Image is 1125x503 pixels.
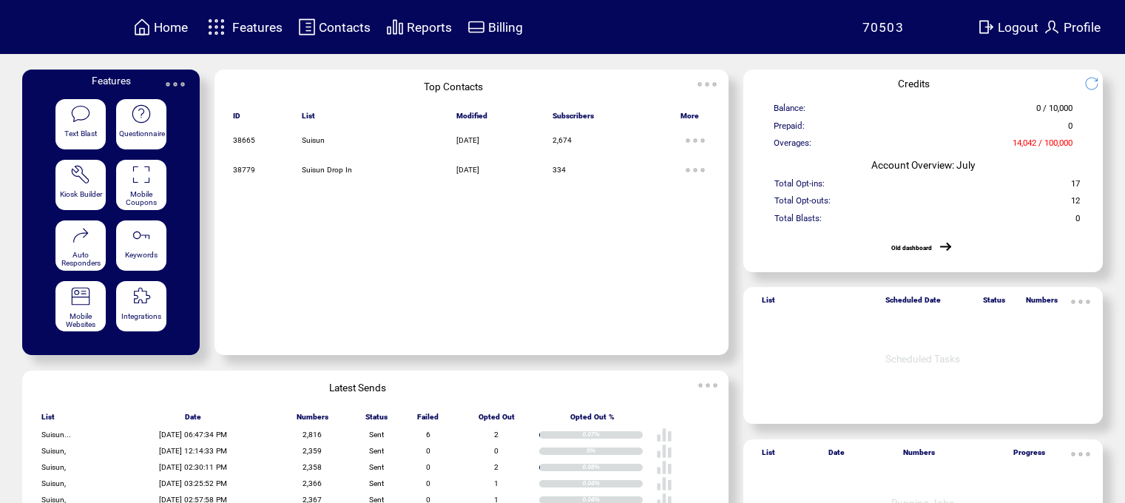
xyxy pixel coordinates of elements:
[61,251,101,267] span: Auto Responders
[55,160,106,211] a: Kiosk Builder
[975,16,1041,38] a: Logout
[116,220,166,271] a: Keywords
[1026,296,1058,311] span: Numbers
[426,463,430,471] span: 0
[70,286,91,307] img: mobile-websites.svg
[302,112,315,126] span: List
[656,443,672,459] img: poll%20-%20white.svg
[898,78,930,90] span: Credits
[456,166,479,174] span: [DATE]
[494,447,499,455] span: 0
[131,104,152,124] img: questionnaire.svg
[201,13,285,41] a: Features
[302,136,325,144] span: Suisun
[479,413,515,428] span: Opted Out
[774,103,805,120] span: Balance:
[161,70,190,99] img: ellypsis.svg
[1066,439,1095,469] img: ellypsis.svg
[1075,213,1080,230] span: 0
[233,136,255,144] span: 38665
[203,15,229,39] img: features.svg
[656,459,672,476] img: poll%20-%20white.svg
[656,427,672,443] img: poll%20-%20white.svg
[119,129,165,138] span: Questionnaire
[92,75,131,87] span: Features
[426,431,430,439] span: 6
[131,286,152,307] img: integrations.svg
[456,136,479,144] span: [DATE]
[159,431,227,439] span: [DATE] 06:47:34 PM
[885,296,941,311] span: Scheduled Date
[426,479,430,487] span: 0
[64,129,97,138] span: Text Blast
[583,431,643,439] div: 0.07%
[369,447,384,455] span: Sent
[774,138,811,155] span: Overages:
[116,99,166,150] a: Questionnaire
[656,476,672,492] img: poll%20-%20white.svg
[1084,76,1110,91] img: refresh.png
[302,166,352,174] span: Suisun Drop In
[369,479,384,487] span: Sent
[329,382,386,394] span: Latest Sends
[319,20,371,35] span: Contacts
[55,220,106,271] a: Auto Responders
[369,431,384,439] span: Sent
[774,195,831,212] span: Total Opt-outs:
[1013,448,1045,463] span: Progress
[494,431,499,439] span: 2
[131,225,152,246] img: keywords.svg
[417,413,439,428] span: Failed
[121,312,161,320] span: Integrations
[297,413,328,428] span: Numbers
[583,480,643,487] div: 0.04%
[1071,195,1080,212] span: 12
[553,112,594,126] span: Subscribers
[384,16,454,38] a: Reports
[41,479,66,487] span: Suisun,
[587,448,643,455] div: 0%
[159,447,227,455] span: [DATE] 12:14:33 PM
[488,20,523,35] span: Billing
[303,447,322,455] span: 2,359
[774,213,822,230] span: Total Blasts:
[233,112,240,126] span: ID
[891,244,932,251] a: Old dashboard
[41,463,66,471] span: Suisun,
[70,104,91,124] img: text-blast.svg
[1068,121,1072,138] span: 0
[871,159,975,171] span: Account Overview: July
[116,281,166,332] a: Integrations
[553,166,566,174] span: 334
[774,121,805,138] span: Prepaid:
[885,353,960,365] span: Scheduled Tasks
[41,447,66,455] span: Suisun,
[774,178,825,195] span: Total Opt-ins:
[303,431,322,439] span: 2,816
[828,448,845,463] span: Date
[365,413,388,428] span: Status
[70,164,91,185] img: tool%201.svg
[296,16,373,38] a: Contacts
[762,448,775,463] span: List
[159,463,227,471] span: [DATE] 02:30:11 PM
[369,463,384,471] span: Sent
[1066,287,1095,317] img: ellypsis.svg
[1071,178,1080,195] span: 17
[680,126,710,155] img: ellypsis.svg
[55,99,106,150] a: Text Blast
[1036,103,1072,120] span: 0 / 10,000
[126,190,157,206] span: Mobile Coupons
[583,464,643,471] div: 0.08%
[407,20,452,35] span: Reports
[154,20,188,35] span: Home
[570,413,615,428] span: Opted Out %
[983,296,1005,311] span: Status
[494,463,499,471] span: 2
[41,413,55,428] span: List
[159,479,227,487] span: [DATE] 03:25:52 PM
[692,70,722,99] img: ellypsis.svg
[66,312,95,328] span: Mobile Websites
[494,479,499,487] span: 1
[303,463,322,471] span: 2,358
